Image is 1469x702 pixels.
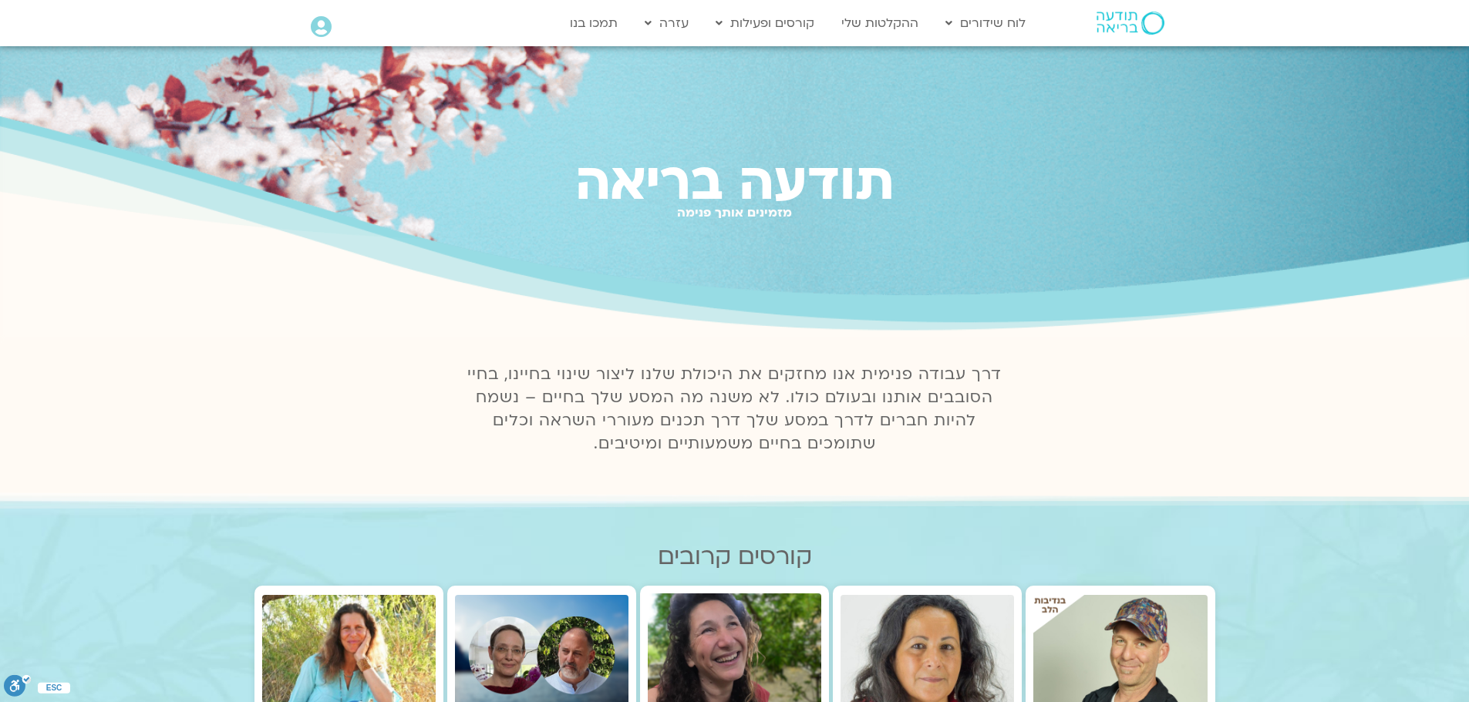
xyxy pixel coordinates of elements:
[834,8,926,38] a: ההקלטות שלי
[254,543,1215,570] h2: קורסים קרובים
[562,8,625,38] a: תמכו בנו
[938,8,1033,38] a: לוח שידורים
[1097,12,1164,35] img: תודעה בריאה
[459,363,1011,455] p: דרך עבודה פנימית אנו מחזקים את היכולת שלנו ליצור שינוי בחיינו, בחיי הסובבים אותנו ובעולם כולו. לא...
[637,8,696,38] a: עזרה
[708,8,822,38] a: קורסים ופעילות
